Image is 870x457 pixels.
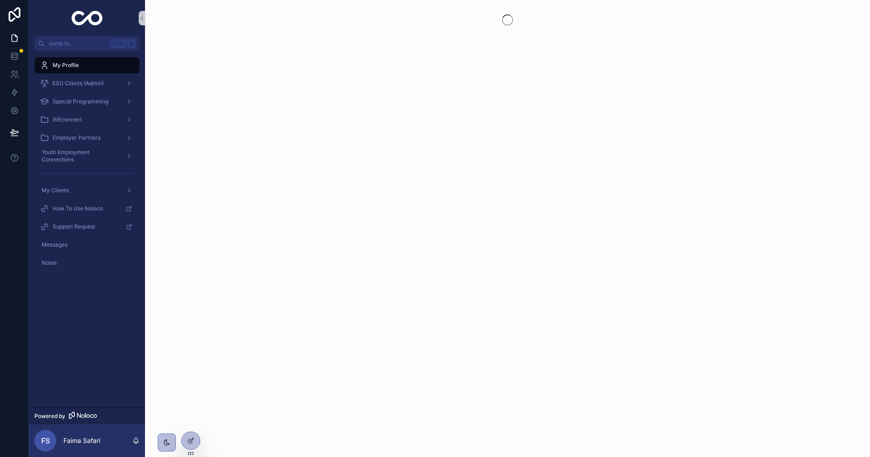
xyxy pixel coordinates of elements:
div: scrollable content [29,51,145,283]
a: WEconnect [34,112,140,128]
span: Jump to... [48,40,106,47]
a: Messages [34,237,140,253]
a: How To Use Noloco [34,200,140,217]
button: Jump to...CtrlK [34,36,140,51]
a: Notes [34,255,140,271]
a: Employer Partners [34,130,140,146]
img: App logo [72,11,103,25]
span: Support Request [53,223,95,230]
span: Notes [42,259,57,267]
span: Special Programming [53,98,108,105]
a: Support Request [34,219,140,235]
a: Powered by [29,408,145,424]
a: Youth Employment Connections [34,148,140,164]
span: Messages [42,241,68,248]
span: Powered by [34,413,65,420]
span: Employer Partners [53,134,101,141]
span: My Clients [42,187,69,194]
span: My Profile [53,62,79,69]
a: My Clients [34,182,140,199]
a: ESU Clients (Admin) [34,75,140,92]
span: K [128,40,135,47]
span: FS [41,435,50,446]
span: How To Use Noloco [53,205,103,212]
span: Youth Employment Connections [42,149,119,163]
span: ESU Clients (Admin) [53,80,104,87]
a: Special Programming [34,93,140,110]
a: My Profile [34,57,140,73]
span: Ctrl [110,39,126,48]
span: WEconnect [53,116,82,123]
p: Faima Safari [63,436,100,445]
